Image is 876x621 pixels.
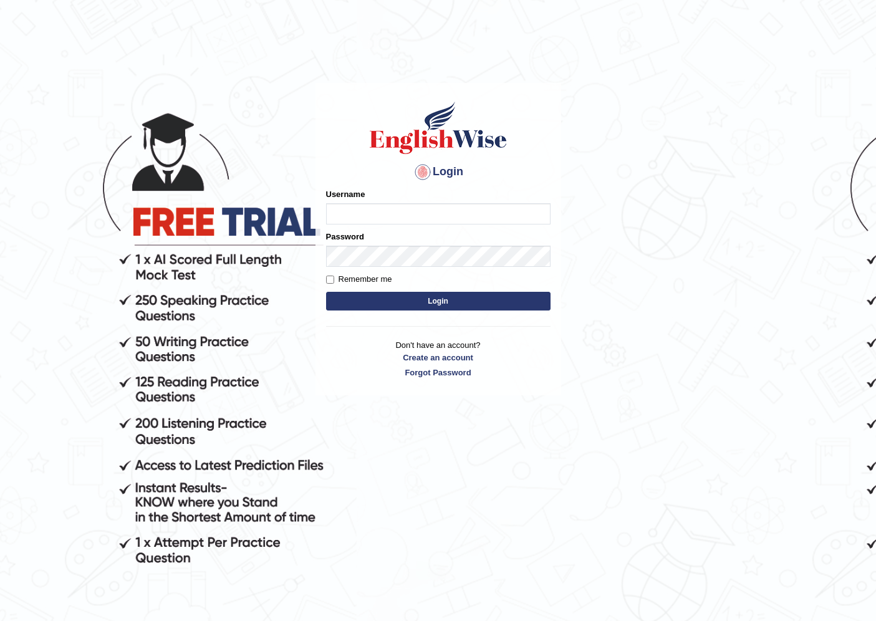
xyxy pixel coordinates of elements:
[326,162,551,182] h4: Login
[326,367,551,378] a: Forgot Password
[326,292,551,310] button: Login
[326,339,551,378] p: Don't have an account?
[367,100,509,156] img: Logo of English Wise sign in for intelligent practice with AI
[326,273,392,286] label: Remember me
[326,276,334,284] input: Remember me
[326,352,551,363] a: Create an account
[326,231,364,243] label: Password
[326,188,365,200] label: Username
